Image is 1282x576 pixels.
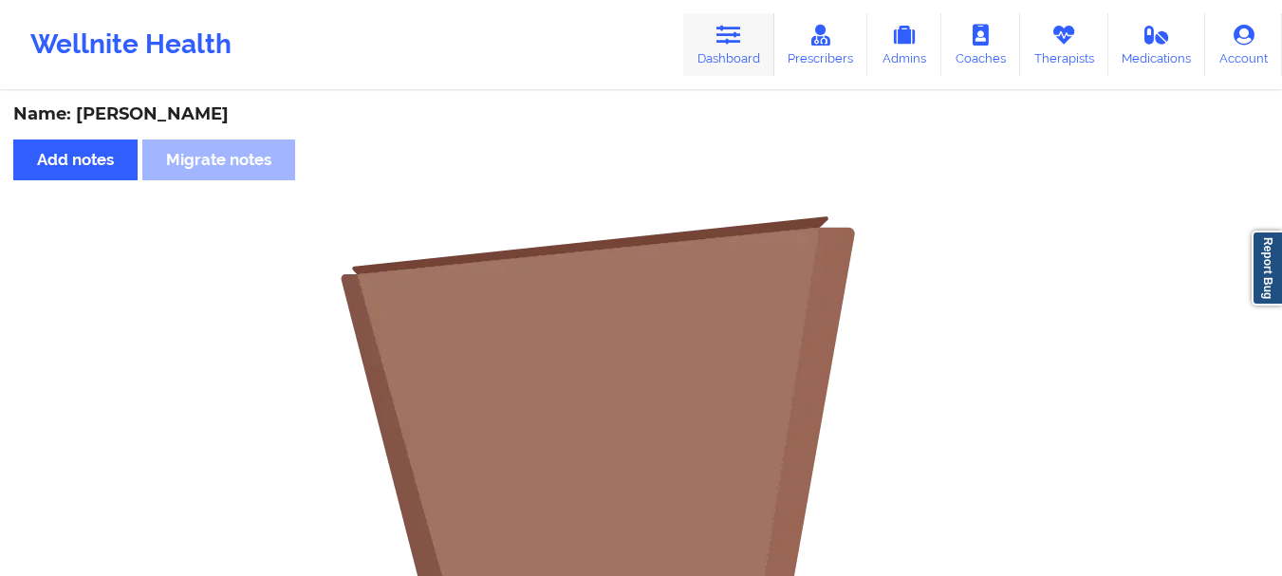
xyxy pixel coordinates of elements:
[683,13,774,76] a: Dashboard
[774,13,868,76] a: Prescribers
[13,139,138,180] button: Add notes
[13,103,1269,125] div: Name: [PERSON_NAME]
[1252,231,1282,306] a: Report Bug
[1108,13,1206,76] a: Medications
[1205,13,1282,76] a: Account
[867,13,941,76] a: Admins
[1020,13,1108,76] a: Therapists
[941,13,1020,76] a: Coaches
